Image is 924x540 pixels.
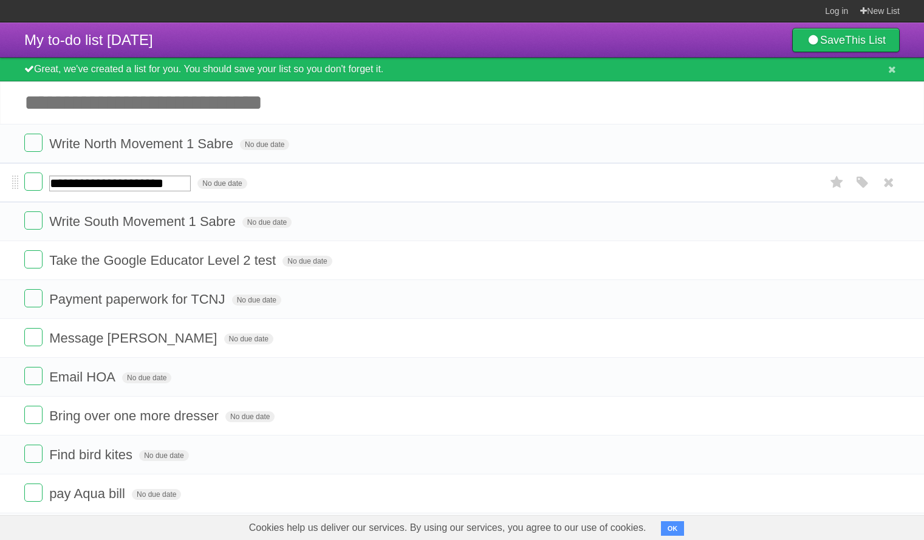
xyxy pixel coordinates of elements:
label: Star task [826,173,849,193]
label: Done [24,406,43,424]
span: Bring over one more dresser [49,408,222,423]
span: No due date [122,372,171,383]
button: OK [661,521,685,536]
span: No due date [224,333,273,344]
label: Done [24,445,43,463]
span: pay Aqua bill [49,486,128,501]
label: Done [24,289,43,307]
label: Done [24,250,43,268]
span: No due date [232,295,281,306]
label: Done [24,211,43,230]
b: This List [845,34,886,46]
a: SaveThis List [792,28,900,52]
span: No due date [240,139,289,150]
label: Done [24,173,43,191]
span: Payment paperwork for TCNJ [49,292,228,307]
span: No due date [225,411,275,422]
span: No due date [242,217,292,228]
label: Done [24,484,43,502]
span: My to-do list [DATE] [24,32,153,48]
span: Email HOA [49,369,118,384]
label: Done [24,328,43,346]
span: No due date [282,256,332,267]
span: Write South Movement 1 Sabre [49,214,239,229]
span: Cookies help us deliver our services. By using our services, you agree to our use of cookies. [237,516,659,540]
span: Message [PERSON_NAME] [49,330,220,346]
span: No due date [132,489,181,500]
label: Done [24,134,43,152]
label: Done [24,367,43,385]
span: Write North Movement 1 Sabre [49,136,236,151]
span: Take the Google Educator Level 2 test [49,253,279,268]
span: No due date [197,178,247,189]
span: No due date [139,450,188,461]
span: Find bird kites [49,447,135,462]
